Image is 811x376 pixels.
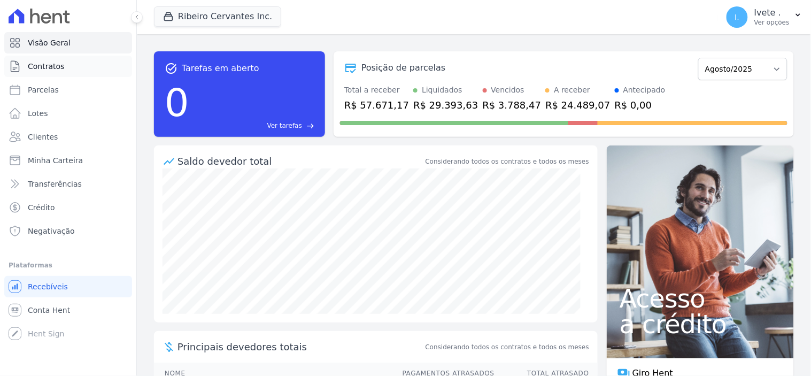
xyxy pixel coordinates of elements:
p: Ver opções [754,18,790,27]
a: Visão Geral [4,32,132,53]
a: Conta Hent [4,300,132,321]
div: 0 [165,75,189,131]
div: Posição de parcelas [361,62,446,74]
a: Negativação [4,220,132,242]
span: Visão Geral [28,37,71,48]
span: Parcelas [28,85,59,95]
span: task_alt [165,62,177,75]
button: Ribeiro Cervantes Inc. [154,6,281,27]
div: R$ 0,00 [615,98,666,112]
div: R$ 29.393,63 [413,98,478,112]
div: R$ 24.489,07 [545,98,610,112]
div: R$ 57.671,17 [344,98,409,112]
div: Liquidados [422,85,462,96]
a: Contratos [4,56,132,77]
a: Ver tarefas east [194,121,314,131]
div: Considerando todos os contratos e todos os meses [426,157,589,166]
a: Lotes [4,103,132,124]
span: Conta Hent [28,305,70,316]
div: Total a receber [344,85,409,96]
div: Plataformas [9,259,128,272]
button: I. Ivete . Ver opções [718,2,811,32]
span: Transferências [28,179,82,189]
span: Ver tarefas [267,121,302,131]
div: Antecipado [623,85,666,96]
span: Considerando todos os contratos e todos os meses [426,342,589,352]
div: Vencidos [491,85,524,96]
a: Clientes [4,126,132,148]
p: Ivete . [754,7,790,18]
span: Principais devedores totais [177,340,423,354]
span: Contratos [28,61,64,72]
div: A receber [554,85,590,96]
span: east [306,122,314,130]
span: I. [735,13,740,21]
a: Transferências [4,173,132,195]
span: Clientes [28,132,58,142]
a: Crédito [4,197,132,218]
span: Crédito [28,202,55,213]
div: Saldo devedor total [177,154,423,168]
span: Minha Carteira [28,155,83,166]
span: Negativação [28,226,75,236]
a: Parcelas [4,79,132,101]
span: Recebíveis [28,281,68,292]
span: a crédito [620,311,781,337]
span: Acesso [620,286,781,311]
span: Tarefas em aberto [182,62,259,75]
a: Minha Carteira [4,150,132,171]
span: Lotes [28,108,48,119]
div: R$ 3.788,47 [483,98,542,112]
a: Recebíveis [4,276,132,297]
